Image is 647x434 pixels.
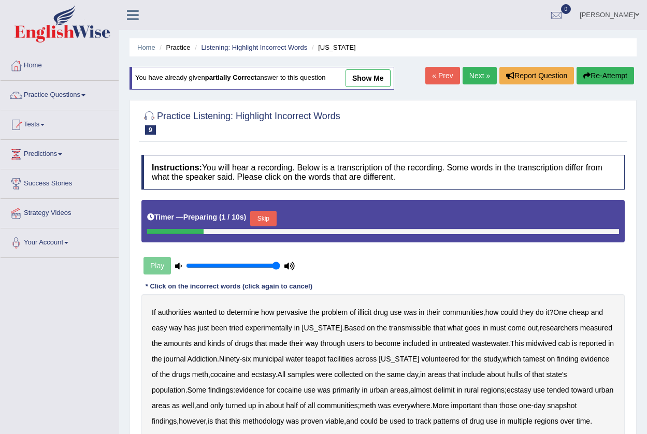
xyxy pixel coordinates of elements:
[147,213,246,221] h5: Timer —
[571,386,593,394] b: toward
[152,370,158,379] b: of
[182,401,194,410] b: well
[362,386,368,394] b: in
[215,417,227,425] b: that
[320,339,344,348] b: through
[380,417,388,425] b: be
[433,417,459,425] b: patterns
[608,339,614,348] b: in
[577,67,634,84] button: Re-Attempt
[420,370,426,379] b: in
[222,213,244,221] b: 1 / 10s
[471,355,481,363] b: the
[347,339,365,348] b: users
[179,417,206,425] b: however
[572,339,577,348] b: is
[557,355,578,363] b: finding
[472,339,508,348] b: wastewater
[251,370,275,379] b: ecstasy
[289,339,303,348] b: their
[219,355,240,363] b: Ninety
[255,339,267,348] b: that
[210,401,224,410] b: only
[152,324,167,332] b: easy
[183,213,217,221] b: Preparing
[523,355,545,363] b: tamest
[535,417,558,425] b: regions
[137,44,155,51] a: Home
[266,401,284,410] b: about
[486,417,498,425] b: use
[287,370,314,379] b: samples
[434,386,454,394] b: delimit
[507,370,522,379] b: hulls
[360,417,377,425] b: could
[196,401,208,410] b: and
[483,401,497,410] b: than
[520,308,534,316] b: they
[246,324,292,332] b: experimentally
[558,339,570,348] b: cab
[580,324,612,332] b: measured
[360,401,376,410] b: meth
[1,140,119,166] a: Predictions
[160,370,170,379] b: the
[462,370,485,379] b: include
[1,228,119,254] a: Your Account
[300,401,306,410] b: of
[402,339,429,348] b: included
[463,67,497,84] a: Next »
[456,386,462,394] b: in
[499,67,574,84] button: Report Question
[519,401,531,410] b: one
[302,324,342,332] b: [US_STATE]
[545,308,549,316] b: it
[152,163,202,172] b: Instructions:
[250,211,276,226] button: Skip
[500,417,506,425] b: in
[536,308,544,316] b: do
[322,308,348,316] b: problem
[591,308,603,316] b: and
[227,339,233,348] b: of
[325,417,344,425] b: viable
[507,386,531,394] b: ecstasy
[389,324,432,332] b: transmissible
[152,386,185,394] b: population
[152,308,156,316] b: If
[461,355,469,363] b: for
[333,386,360,394] b: primarily
[404,308,416,316] b: was
[390,308,402,316] b: use
[387,370,405,379] b: same
[152,355,162,363] b: the
[266,386,275,394] b: for
[553,308,567,316] b: One
[425,67,459,84] a: « Prev
[158,308,192,316] b: authorities
[130,67,394,90] div: You have already given answer to this question
[248,401,256,410] b: up
[317,370,332,379] b: were
[560,417,574,425] b: over
[258,401,264,410] b: in
[524,370,530,379] b: of
[205,74,257,82] b: partially correct
[208,417,213,425] b: is
[306,339,319,348] b: way
[508,417,533,425] b: multiple
[269,339,287,348] b: made
[152,417,177,425] b: findings
[244,213,247,221] b: )
[235,386,264,394] b: evidence
[464,386,479,394] b: rural
[1,81,119,107] a: Practice Questions
[375,370,385,379] b: the
[261,308,275,316] b: how
[428,370,446,379] b: areas
[1,110,119,136] a: Tests
[569,308,589,316] b: cheap
[327,355,353,363] b: facilities
[534,401,545,410] b: day
[510,339,524,348] b: This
